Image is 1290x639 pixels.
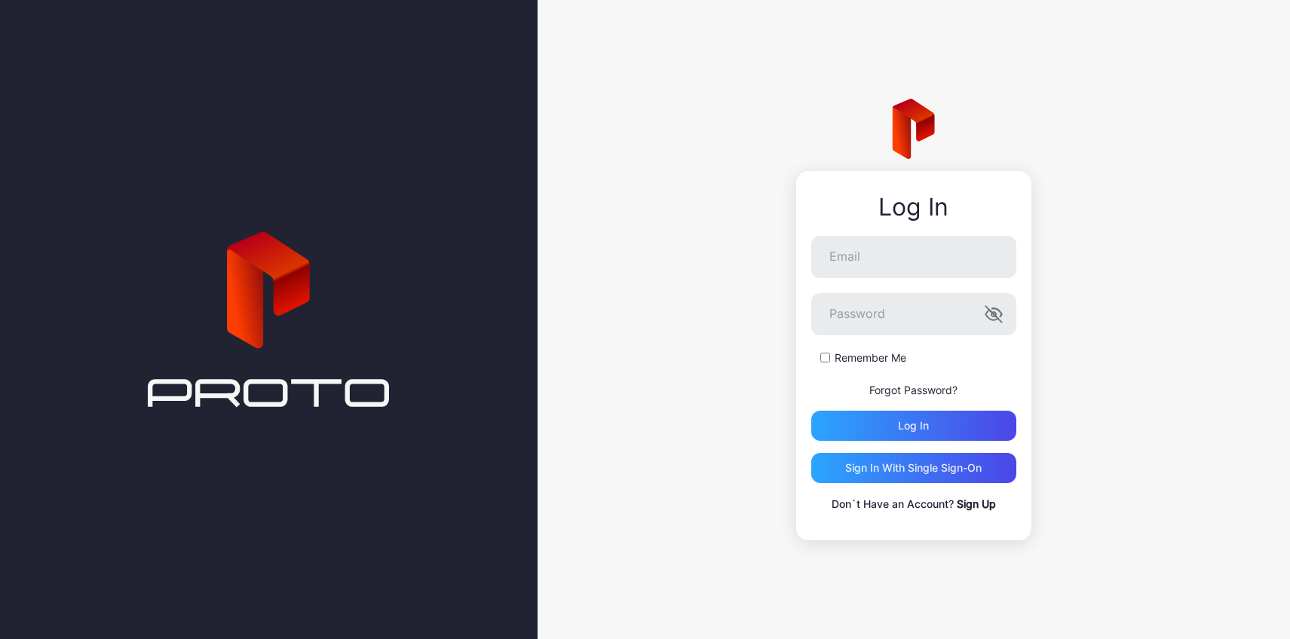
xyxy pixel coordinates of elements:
button: Sign in With Single Sign-On [811,453,1016,483]
div: Log in [898,420,929,432]
input: Password [811,293,1016,335]
input: Email [811,236,1016,278]
button: Password [985,305,1003,323]
button: Log in [811,411,1016,441]
div: Log In [811,194,1016,221]
label: Remember Me [835,350,906,365]
a: Forgot Password? [869,384,958,396]
a: Sign Up [957,497,996,510]
p: Don`t Have an Account? [811,495,1016,513]
div: Sign in With Single Sign-On [845,462,982,474]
